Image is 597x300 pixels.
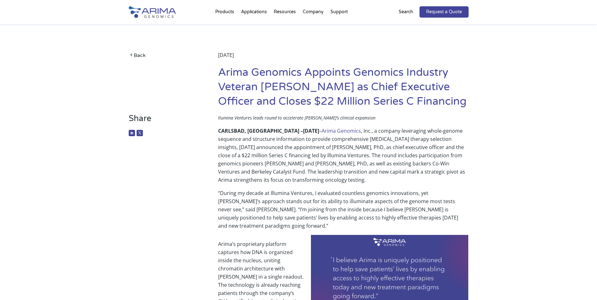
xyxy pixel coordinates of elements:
[218,115,375,121] span: llumina Ventures leads round to accelerate [PERSON_NAME]’s clinical expansion
[218,127,303,134] b: CARLSBAD, [GEOGRAPHIC_DATA] –
[218,51,468,65] div: [DATE]
[218,189,468,235] p: “During my decade at Illumina Ventures, I evaluated countless genomics innovations, yet [PERSON_N...
[322,127,361,134] a: Arima Genomics
[218,65,468,114] h1: Arima Genomics Appoints Genomics Industry Veteran [PERSON_NAME] as Chief Executive Officer and Cl...
[218,127,468,189] p: – , Inc., a company leveraging whole-genome sequence and structure information to provide compreh...
[420,6,469,18] a: Request a Quote
[399,8,413,16] p: Search
[129,51,200,59] a: Back
[129,6,176,18] img: Arima-Genomics-logo
[129,114,200,128] h3: Share
[303,127,319,134] b: [DATE]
